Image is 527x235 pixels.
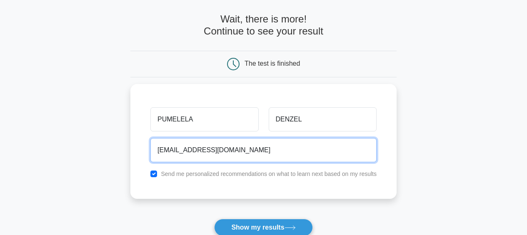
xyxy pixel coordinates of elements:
[269,107,377,131] input: Last name
[245,60,300,67] div: The test is finished
[130,13,397,37] h4: Wait, there is more! Continue to see your result
[150,107,258,131] input: First name
[150,138,377,162] input: Email
[161,171,377,177] label: Send me personalized recommendations on what to learn next based on my results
